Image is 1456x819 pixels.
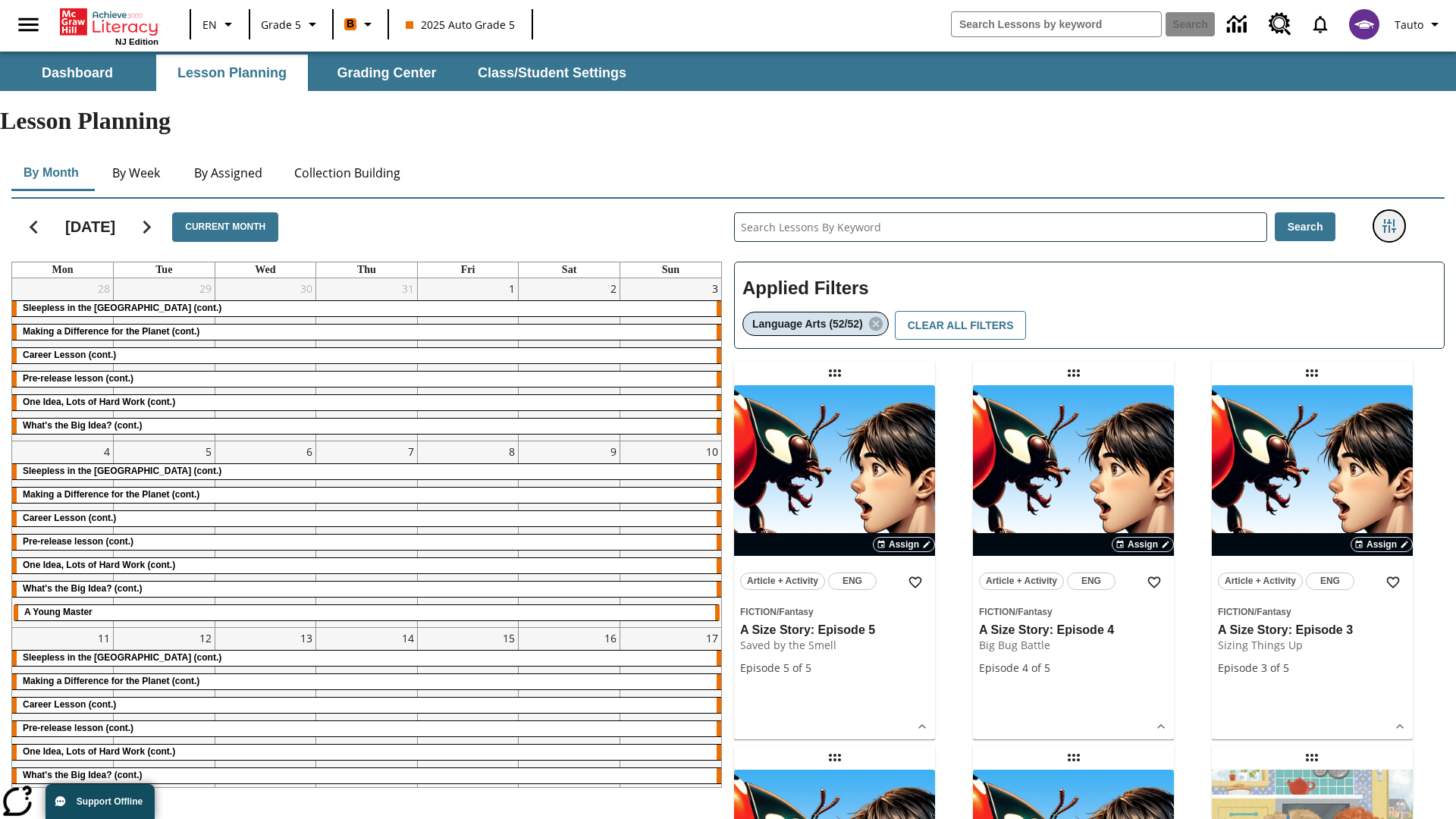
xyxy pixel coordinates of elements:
div: Applied Filters [734,262,1445,350]
button: By Week [99,155,174,191]
td: August 16, 2025 [519,627,620,790]
div: Draggable lesson: A Size Story: Episode 5 [823,361,847,385]
button: Assign Choose Dates [1112,537,1174,552]
td: August 13, 2025 [215,627,316,790]
td: August 4, 2025 [12,441,114,627]
div: Episode 3 of 5 [1218,660,1407,676]
span: Assign [1128,538,1158,551]
span: Fiction [740,607,777,617]
span: Career Lesson (cont.) [23,699,116,710]
span: What's the Big Idea? (cont.) [23,583,143,594]
a: August 8, 2025 [506,441,518,462]
button: Dashboard [2,55,153,91]
span: Career Lesson (cont.) [23,350,116,360]
div: Pre-release lesson (cont.) [12,372,721,387]
div: Sleepless in the Animal Kingdom (cont.) [12,301,721,316]
div: Draggable lesson: A Size Story: Episode 4 [1062,361,1086,385]
span: NJ Edition [115,37,158,46]
span: A Young Master [24,607,93,617]
td: August 11, 2025 [12,627,114,790]
span: Topic: Fiction/Fantasy [979,603,1168,620]
td: August 12, 2025 [114,627,215,790]
div: Episode 4 of 5 [979,660,1168,676]
button: Assign Choose Dates [1351,537,1413,552]
button: Add to Favorites [902,569,929,596]
span: / [777,607,779,617]
div: lesson details [1212,385,1413,739]
button: Filters Side menu [1374,211,1404,241]
input: Search Lessons By Keyword [735,213,1266,241]
button: Select a new avatar [1340,5,1389,44]
button: Open side menu [6,2,51,47]
span: One Idea, Lots of Hard Work (cont.) [23,560,175,570]
a: July 29, 2025 [196,278,215,299]
button: Article + Activity [979,573,1064,590]
span: Article + Activity [986,573,1057,589]
a: August 5, 2025 [202,441,215,462]
td: August 5, 2025 [114,441,215,627]
span: 2025 Auto Grade 5 [406,17,515,33]
a: Home [60,7,158,37]
span: Sleepless in the Animal Kingdom (cont.) [23,303,221,313]
td: August 7, 2025 [316,441,418,627]
div: Pre-release lesson (cont.) [12,721,721,736]
td: August 9, 2025 [519,441,620,627]
div: A Young Master [14,605,720,620]
h3: A Size Story: Episode 3 [1218,623,1407,639]
span: Making a Difference for the Planet (cont.) [23,489,199,500]
a: Data Center [1218,4,1260,45]
div: Career Lesson (cont.) [12,348,721,363]
span: Grade 5 [261,17,301,33]
button: By Assigned [182,155,275,191]
span: / [1015,607,1018,617]
a: August 16, 2025 [601,628,620,648]
button: Profile/Settings [1389,11,1450,38]
button: ENG [1067,573,1116,590]
button: Add to Favorites [1141,569,1168,596]
a: August 4, 2025 [101,441,113,462]
div: Episode 5 of 5 [740,660,929,676]
button: Search [1275,212,1336,242]
span: Fantasy [1018,607,1052,617]
button: Boost Class color is orange. Change class color [338,11,383,38]
span: ENG [1081,573,1101,589]
a: Friday [458,262,479,278]
button: Article + Activity [1218,573,1303,590]
span: Pre-release lesson (cont.) [23,723,133,733]
div: Career Lesson (cont.) [12,511,721,526]
span: Sleepless in the Animal Kingdom (cont.) [23,466,221,476]
td: August 15, 2025 [417,627,519,790]
a: August 3, 2025 [709,278,721,299]
span: Topic: Fiction/Fantasy [740,603,929,620]
a: August 6, 2025 [303,441,315,462]
button: Lesson Planning [156,55,308,91]
td: August 10, 2025 [620,441,721,627]
span: Fiction [979,607,1015,617]
div: lesson details [973,385,1174,739]
button: Article + Activity [740,573,825,590]
div: Draggable lesson: Ella and the Cosmic Ants: Episode 5 [1300,745,1324,770]
td: August 2, 2025 [519,278,620,441]
td: July 30, 2025 [215,278,316,441]
div: Remove Language Arts (52/52) filter selected item [742,312,889,336]
button: Show Details [1389,715,1411,738]
a: July 31, 2025 [399,278,417,299]
td: August 6, 2025 [215,441,316,627]
a: Resource Center, Will open in new tab [1260,4,1301,45]
span: Fantasy [1257,607,1291,617]
div: One Idea, Lots of Hard Work (cont.) [12,558,721,573]
span: One Idea, Lots of Hard Work (cont.) [23,397,175,407]
button: By Month [11,155,91,191]
button: Language: EN, Select a language [196,11,244,38]
td: July 29, 2025 [114,278,215,441]
div: One Idea, Lots of Hard Work (cont.) [12,745,721,760]
span: Career Lesson (cont.) [23,513,116,523]
span: / [1254,607,1257,617]
a: Monday [49,262,77,278]
span: Article + Activity [1225,573,1296,589]
a: Thursday [354,262,379,278]
img: avatar image [1349,9,1379,39]
span: Language Arts (52/52) [752,318,863,330]
div: Sleepless in the Animal Kingdom (cont.) [12,651,721,666]
div: Home [60,5,158,46]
